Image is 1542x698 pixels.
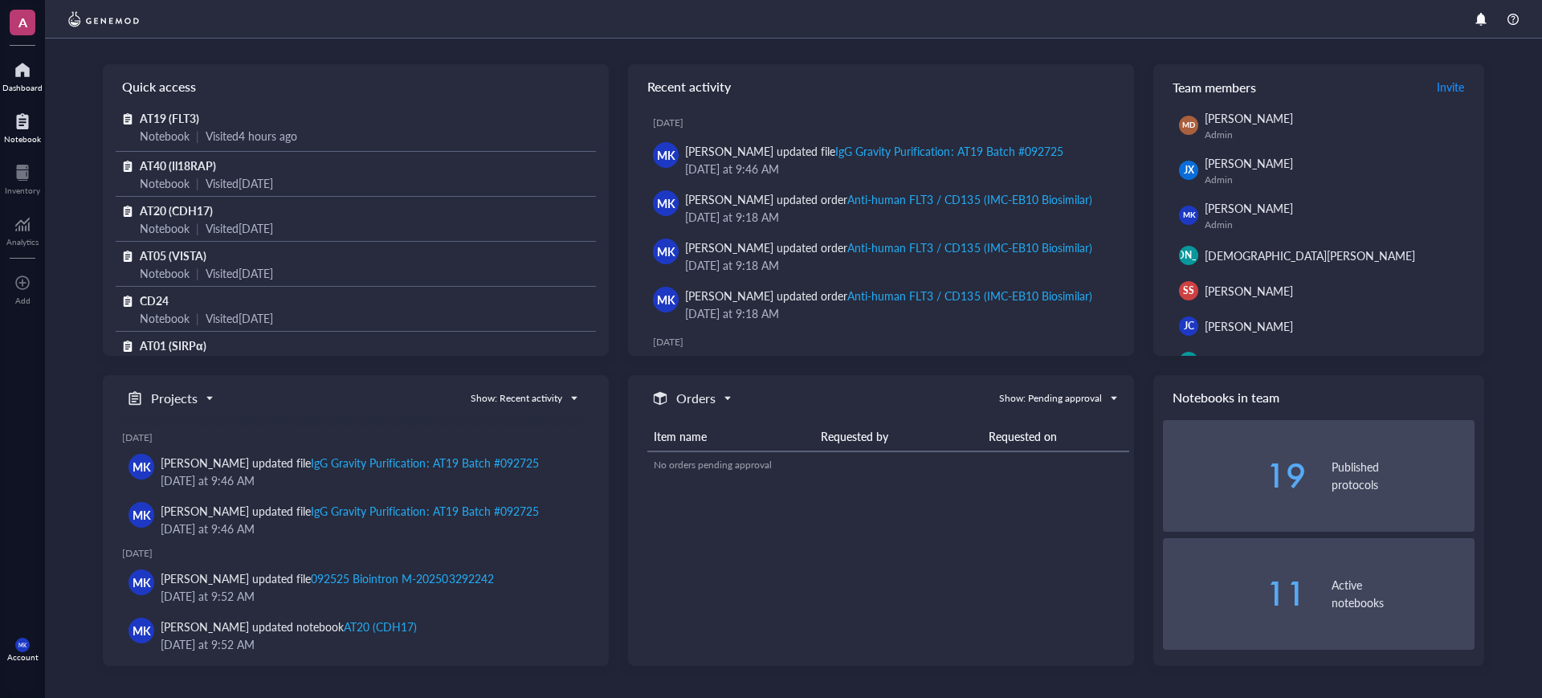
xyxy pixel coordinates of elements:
[122,431,589,444] div: [DATE]
[206,219,273,237] div: Visited [DATE]
[18,642,27,648] span: MK
[1183,284,1194,298] span: SS
[685,304,1108,322] div: [DATE] at 9:18 AM
[140,157,216,173] span: AT40 (Il18RAP)
[1332,576,1475,611] div: Active notebooks
[5,186,40,195] div: Inventory
[1205,218,1468,231] div: Admin
[1436,74,1465,100] button: Invite
[133,506,151,524] span: MK
[161,569,494,587] div: [PERSON_NAME] updated file
[140,110,199,126] span: AT19 (FLT3)
[344,618,417,635] div: AT20 (CDH17)
[4,108,41,144] a: Notebook
[999,391,1102,406] div: Show: Pending approval
[133,574,151,591] span: MK
[657,243,675,260] span: MK
[196,174,199,192] div: |
[657,194,675,212] span: MK
[676,389,716,408] h5: Orders
[1437,79,1464,95] span: Invite
[140,127,190,145] div: Notebook
[103,64,609,109] div: Quick access
[1184,319,1194,333] span: JC
[161,502,539,520] div: [PERSON_NAME] updated file
[206,264,273,282] div: Visited [DATE]
[140,292,169,308] span: CD24
[15,296,31,305] div: Add
[206,174,273,192] div: Visited [DATE]
[1205,247,1415,263] span: [DEMOGRAPHIC_DATA][PERSON_NAME]
[206,309,273,327] div: Visited [DATE]
[647,422,814,451] th: Item name
[685,142,1063,160] div: [PERSON_NAME] updated file
[140,247,206,263] span: AT05 (VISTA)
[1205,110,1293,126] span: [PERSON_NAME]
[2,57,43,92] a: Dashboard
[7,652,39,662] div: Account
[1184,163,1194,178] span: JX
[161,454,539,471] div: [PERSON_NAME] updated file
[18,12,27,32] span: A
[1205,353,1293,369] span: [PERSON_NAME]
[122,547,589,560] div: [DATE]
[151,389,198,408] h5: Projects
[1182,210,1194,221] span: MK
[1205,155,1293,171] span: [PERSON_NAME]
[982,422,1129,451] th: Requested on
[6,211,39,247] a: Analytics
[5,160,40,195] a: Inventory
[196,309,199,327] div: |
[1182,355,1195,368] span: JW
[140,202,213,218] span: AT20 (CDH17)
[685,160,1108,178] div: [DATE] at 9:46 AM
[161,587,577,605] div: [DATE] at 9:52 AM
[196,127,199,145] div: |
[161,618,417,635] div: [PERSON_NAME] updated notebook
[196,219,199,237] div: |
[206,127,297,145] div: Visited 4 hours ago
[654,458,1123,472] div: No orders pending approval
[122,611,589,659] a: MK[PERSON_NAME] updated notebookAT20 (CDH17)[DATE] at 9:52 AM
[1205,283,1293,299] span: [PERSON_NAME]
[641,136,1121,184] a: MK[PERSON_NAME] updated fileIgG Gravity Purification: AT19 Batch #092725[DATE] at 9:46 AM
[685,239,1092,256] div: [PERSON_NAME] updated order
[161,520,577,537] div: [DATE] at 9:46 AM
[847,239,1091,255] div: Anti-human FLT3 / CD135 (IMC-EB10 Biosimilar)
[1163,578,1306,610] div: 11
[140,309,190,327] div: Notebook
[133,458,151,476] span: MK
[6,237,39,247] div: Analytics
[685,256,1108,274] div: [DATE] at 9:18 AM
[122,496,589,544] a: MK[PERSON_NAME] updated fileIgG Gravity Purification: AT19 Batch #092725[DATE] at 9:46 AM
[685,287,1092,304] div: [PERSON_NAME] updated order
[64,10,143,29] img: genemod-logo
[1182,120,1195,131] span: MD
[835,143,1063,159] div: IgG Gravity Purification: AT19 Batch #092725
[628,64,1134,109] div: Recent activity
[847,191,1091,207] div: Anti-human FLT3 / CD135 (IMC-EB10 Biosimilar)
[641,280,1121,329] a: MK[PERSON_NAME] updated orderAnti-human FLT3 / CD135 (IMC-EB10 Biosimilar)[DATE] at 9:18 AM
[1205,129,1468,141] div: Admin
[657,291,675,308] span: MK
[657,146,675,164] span: MK
[847,288,1091,304] div: Anti-human FLT3 / CD135 (IMC-EB10 Biosimilar)
[4,134,41,144] div: Notebook
[133,622,151,639] span: MK
[140,219,190,237] div: Notebook
[1150,248,1228,263] span: [PERSON_NAME]
[685,208,1108,226] div: [DATE] at 9:18 AM
[1163,459,1306,492] div: 19
[471,391,562,406] div: Show: Recent activity
[311,455,538,471] div: IgG Gravity Purification: AT19 Batch #092725
[161,471,577,489] div: [DATE] at 9:46 AM
[641,184,1121,232] a: MK[PERSON_NAME] updated orderAnti-human FLT3 / CD135 (IMC-EB10 Biosimilar)[DATE] at 9:18 AM
[1153,375,1484,420] div: Notebooks in team
[641,232,1121,280] a: MK[PERSON_NAME] updated orderAnti-human FLT3 / CD135 (IMC-EB10 Biosimilar)[DATE] at 9:18 AM
[140,174,190,192] div: Notebook
[653,116,1121,129] div: [DATE]
[196,264,199,282] div: |
[311,503,538,519] div: IgG Gravity Purification: AT19 Batch #092725
[122,563,589,611] a: MK[PERSON_NAME] updated file092525 Biointron M-202503292242[DATE] at 9:52 AM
